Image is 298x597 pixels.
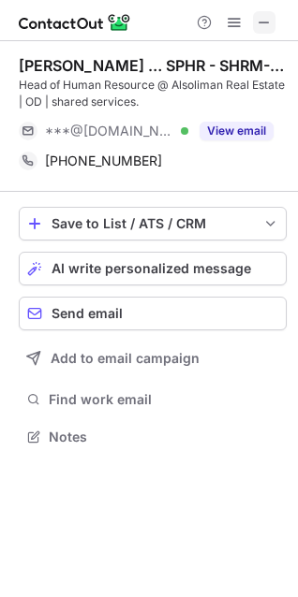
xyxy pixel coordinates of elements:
img: ContactOut v5.3.10 [19,11,131,34]
div: Head of Human Resource @ Alsoliman Real Estate | OD | shared services. [19,77,287,110]
div: Save to List / ATS / CRM [52,216,254,231]
button: save-profile-one-click [19,207,287,240]
span: ***@[DOMAIN_NAME] [45,123,174,139]
button: Notes [19,424,287,450]
span: Notes [49,429,279,445]
span: Find work email [49,391,279,408]
button: AI write personalized message [19,252,287,285]
div: [PERSON_NAME] … SPHR - SHRM-SCP [19,56,287,75]
span: Add to email campaign [51,351,200,366]
span: [PHONE_NUMBER] [45,153,162,169]
span: AI write personalized message [52,261,251,276]
span: Send email [52,306,123,321]
button: Send email [19,297,287,330]
button: Reveal Button [200,122,274,140]
button: Add to email campaign [19,342,287,375]
button: Find work email [19,386,287,413]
